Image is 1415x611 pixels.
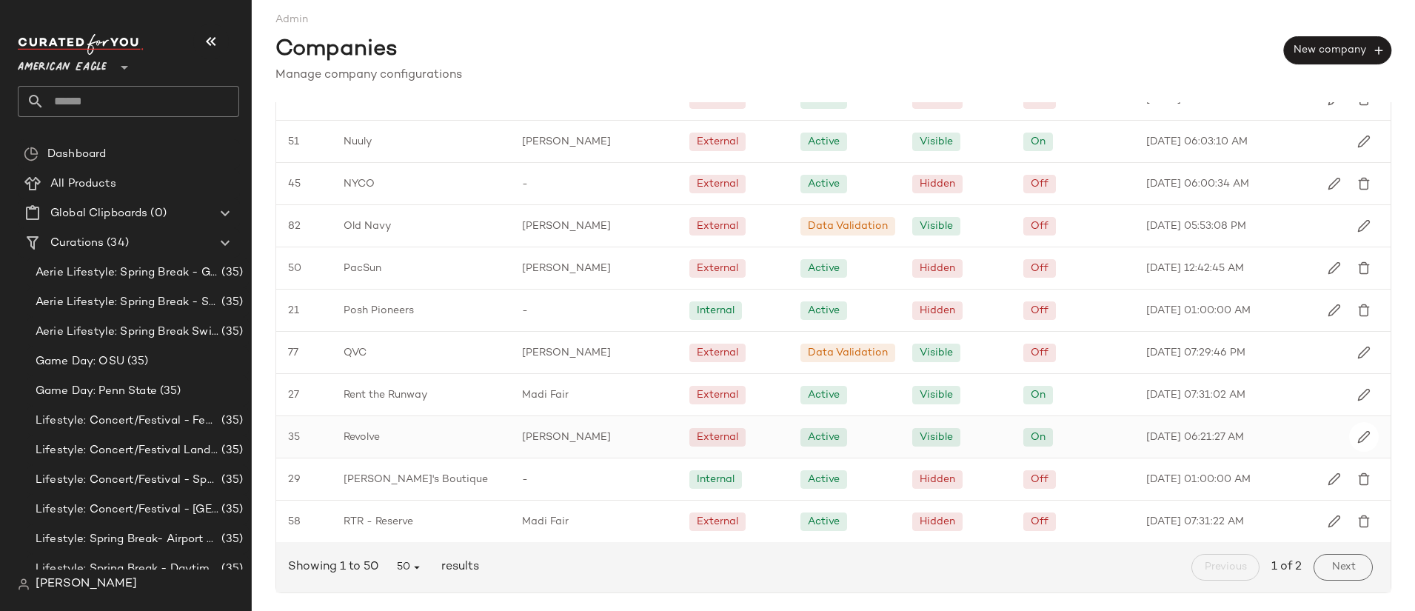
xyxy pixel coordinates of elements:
[1031,387,1046,403] div: On
[808,303,840,318] div: Active
[36,324,218,341] span: Aerie Lifestyle: Spring Break Swimsuits Landing Page
[50,205,147,222] span: Global Clipboards
[1293,44,1382,57] span: New company
[344,176,375,192] span: NYCO
[1314,554,1373,581] button: Next
[1357,473,1371,486] img: svg%3e
[50,176,116,193] span: All Products
[36,294,218,311] span: Aerie Lifestyle: Spring Break - Sporty
[104,235,129,252] span: (34)
[697,472,735,487] div: Internal
[1328,515,1341,528] img: svg%3e
[697,430,738,445] div: External
[1031,514,1048,530] div: Off
[1146,134,1248,150] span: [DATE] 06:03:10 AM
[288,514,301,530] span: 58
[522,134,611,150] span: [PERSON_NAME]
[522,387,569,403] span: Madi Fair
[36,413,218,430] span: Lifestyle: Concert/Festival - Femme
[1146,514,1244,530] span: [DATE] 07:31:22 AM
[288,345,298,361] span: 77
[36,264,218,281] span: Aerie Lifestyle: Spring Break - Girly/Femme
[1357,177,1371,190] img: svg%3e
[396,561,424,574] span: 50
[1357,515,1371,528] img: svg%3e
[697,176,738,192] div: External
[920,134,953,150] div: Visible
[920,472,955,487] div: Hidden
[920,514,955,530] div: Hidden
[36,383,157,400] span: Game Day: Penn State
[1146,261,1244,276] span: [DATE] 12:42:45 AM
[36,353,124,370] span: Game Day: OSU
[1328,177,1341,190] img: svg%3e
[697,134,738,150] div: External
[50,235,104,252] span: Curations
[808,218,888,234] div: Data Validation
[697,345,738,361] div: External
[218,442,243,459] span: (35)
[920,345,953,361] div: Visible
[1146,387,1245,403] span: [DATE] 07:31:02 AM
[344,303,414,318] span: Posh Pioneers
[808,261,840,276] div: Active
[218,324,243,341] span: (35)
[384,554,435,581] button: 50
[18,578,30,590] img: svg%3e
[288,134,299,150] span: 51
[697,261,738,276] div: External
[1031,430,1046,445] div: On
[522,345,611,361] span: [PERSON_NAME]
[124,353,149,370] span: (35)
[522,430,611,445] span: [PERSON_NAME]
[808,430,840,445] div: Active
[36,472,218,489] span: Lifestyle: Concert/Festival - Sporty
[1031,261,1048,276] div: Off
[1328,261,1341,275] img: svg%3e
[344,134,372,150] span: Nuuly
[36,561,218,578] span: Lifestyle: Spring Break - Daytime Casual
[1031,345,1048,361] div: Off
[808,472,840,487] div: Active
[1357,135,1371,148] img: svg%3e
[522,218,611,234] span: [PERSON_NAME]
[697,387,738,403] div: External
[1146,345,1245,361] span: [DATE] 07:29:46 PM
[36,442,218,459] span: Lifestyle: Concert/Festival Landing Page
[1328,304,1341,317] img: svg%3e
[218,264,243,281] span: (35)
[1357,346,1371,359] img: svg%3e
[920,176,955,192] div: Hidden
[1357,388,1371,401] img: svg%3e
[218,561,243,578] span: (35)
[218,413,243,430] span: (35)
[47,146,106,163] span: Dashboard
[522,176,528,192] span: -
[522,472,528,487] span: -
[1146,430,1244,445] span: [DATE] 06:21:27 AM
[1357,219,1371,233] img: svg%3e
[1146,218,1246,234] span: [DATE] 05:53:08 PM
[344,218,391,234] span: Old Navy
[36,501,218,518] span: Lifestyle: Concert/Festival - [GEOGRAPHIC_DATA]
[18,34,144,55] img: cfy_white_logo.C9jOOHJF.svg
[1357,261,1371,275] img: svg%3e
[697,303,735,318] div: Internal
[218,501,243,518] span: (35)
[522,514,569,530] span: Madi Fair
[1031,218,1048,234] div: Off
[288,558,384,576] span: Showing 1 to 50
[697,218,738,234] div: External
[288,303,299,318] span: 21
[218,294,243,311] span: (35)
[288,430,300,445] span: 35
[920,261,955,276] div: Hidden
[1031,134,1046,150] div: On
[1031,176,1048,192] div: Off
[1031,303,1048,318] div: Off
[1146,176,1249,192] span: [DATE] 06:00:34 AM
[288,261,301,276] span: 50
[920,387,953,403] div: Visible
[808,134,840,150] div: Active
[920,430,953,445] div: Visible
